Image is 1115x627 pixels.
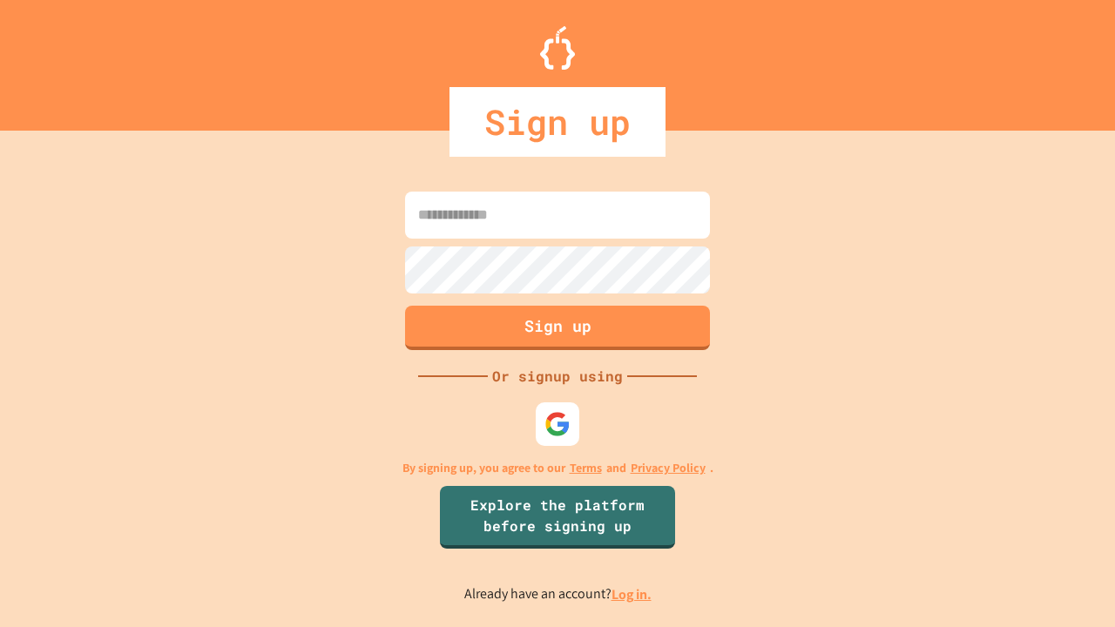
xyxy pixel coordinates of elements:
[405,306,710,350] button: Sign up
[544,411,571,437] img: google-icon.svg
[540,26,575,70] img: Logo.svg
[402,459,713,477] p: By signing up, you agree to our and .
[464,583,652,605] p: Already have an account?
[570,459,602,477] a: Terms
[440,486,675,549] a: Explore the platform before signing up
[488,366,627,387] div: Or signup using
[612,585,652,603] a: Log in.
[631,459,706,477] a: Privacy Policy
[449,87,666,157] div: Sign up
